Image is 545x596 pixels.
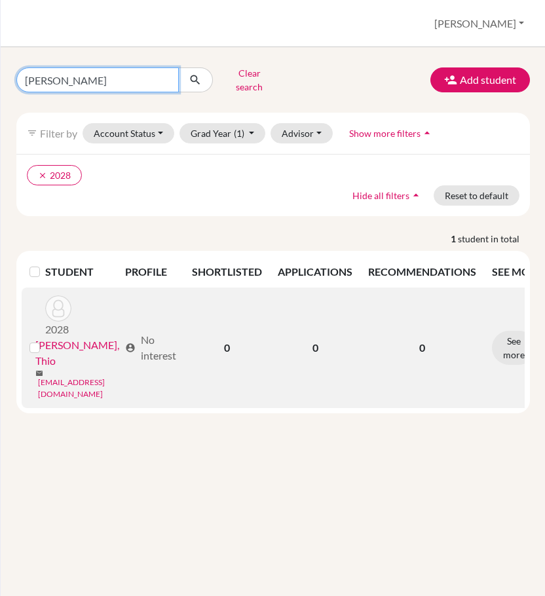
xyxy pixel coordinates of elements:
a: [EMAIL_ADDRESS][DOMAIN_NAME] [38,377,119,400]
span: Hide all filters [352,190,409,201]
img: Kelly Wu Haryanto, Thio [45,295,71,322]
button: Reset to default [434,185,519,206]
th: STUDENT [45,256,117,288]
i: arrow_drop_up [409,189,423,202]
th: RECOMMENDATIONS [360,256,484,288]
strong: 1 [451,232,458,246]
input: Find student by name... [16,67,179,92]
button: clear2028 [27,165,82,185]
button: Grad Year(1) [179,123,266,143]
p: 0 [368,340,476,356]
th: SHORTLISTED [184,256,270,288]
span: (1) [234,128,244,139]
span: account_circle [125,343,136,353]
span: mail [35,369,43,377]
i: arrow_drop_up [421,126,434,140]
i: clear [38,171,47,180]
button: Show more filtersarrow_drop_up [338,123,445,143]
button: See more [492,331,536,365]
th: APPLICATIONS [270,256,360,288]
button: [PERSON_NAME] [428,11,530,36]
td: 0 [270,288,360,408]
span: student in total [458,232,530,246]
button: Hide all filtersarrow_drop_up [341,185,434,206]
p: 2028 [45,322,71,337]
th: PROFILE [117,256,184,288]
span: Show more filters [349,128,421,139]
i: filter_list [27,128,37,138]
td: 0 [184,288,270,408]
button: Account Status [83,123,174,143]
a: [PERSON_NAME], Thio [35,337,119,369]
button: Add student [430,67,530,92]
button: Advisor [271,123,333,143]
span: Filter by [40,127,77,140]
button: Clear search [213,63,286,97]
div: No interest [125,332,176,363]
